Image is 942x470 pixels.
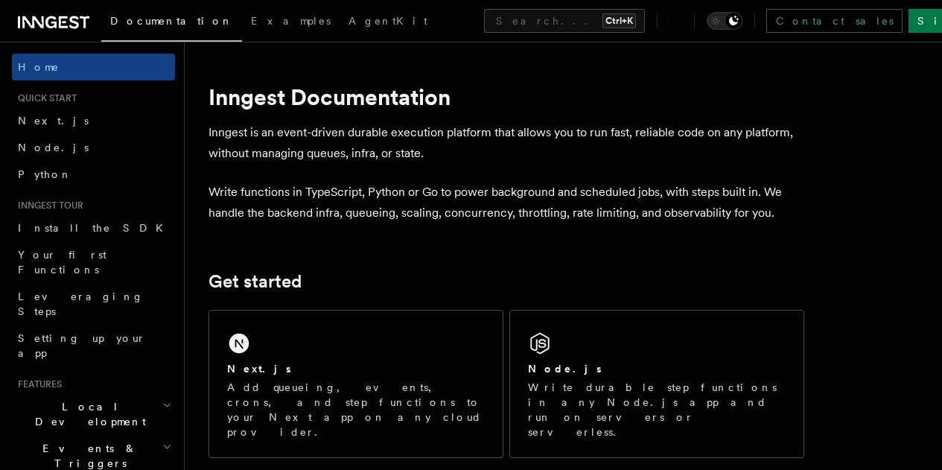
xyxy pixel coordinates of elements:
kbd: Ctrl+K [602,13,636,28]
span: Install the SDK [18,222,172,234]
span: AgentKit [349,15,427,27]
a: Documentation [101,4,242,42]
a: Setting up your app [12,325,175,366]
a: Get started [209,271,302,292]
h2: Next.js [227,361,291,376]
span: Features [12,378,62,390]
a: AgentKit [340,4,436,40]
span: Next.js [18,115,89,127]
span: Inngest tour [12,200,83,212]
h2: Node.js [528,361,602,376]
p: Inngest is an event-driven durable execution platform that allows you to run fast, reliable code ... [209,122,804,164]
a: Node.js [12,134,175,161]
a: Home [12,54,175,80]
a: Node.jsWrite durable step functions in any Node.js app and run on servers or serverless. [509,310,804,458]
a: Python [12,161,175,188]
span: Examples [251,15,331,27]
span: Documentation [110,15,233,27]
span: Python [18,168,72,180]
a: Next.jsAdd queueing, events, crons, and step functions to your Next app on any cloud provider. [209,310,503,458]
span: Local Development [12,399,162,429]
span: Quick start [12,92,77,104]
span: Setting up your app [18,332,146,359]
a: Leveraging Steps [12,283,175,325]
a: Examples [242,4,340,40]
a: Next.js [12,107,175,134]
span: Leveraging Steps [18,290,144,317]
span: Your first Functions [18,249,106,276]
p: Write functions in TypeScript, Python or Go to power background and scheduled jobs, with steps bu... [209,182,804,223]
span: Home [18,60,60,74]
button: Toggle dark mode [707,12,742,30]
button: Local Development [12,393,175,435]
p: Add queueing, events, crons, and step functions to your Next app on any cloud provider. [227,380,485,439]
a: Install the SDK [12,215,175,241]
h1: Inngest Documentation [209,83,804,110]
p: Write durable step functions in any Node.js app and run on servers or serverless. [528,380,786,439]
a: Contact sales [766,9,903,33]
button: Search...Ctrl+K [484,9,645,33]
span: Node.js [18,142,89,153]
a: Your first Functions [12,241,175,283]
